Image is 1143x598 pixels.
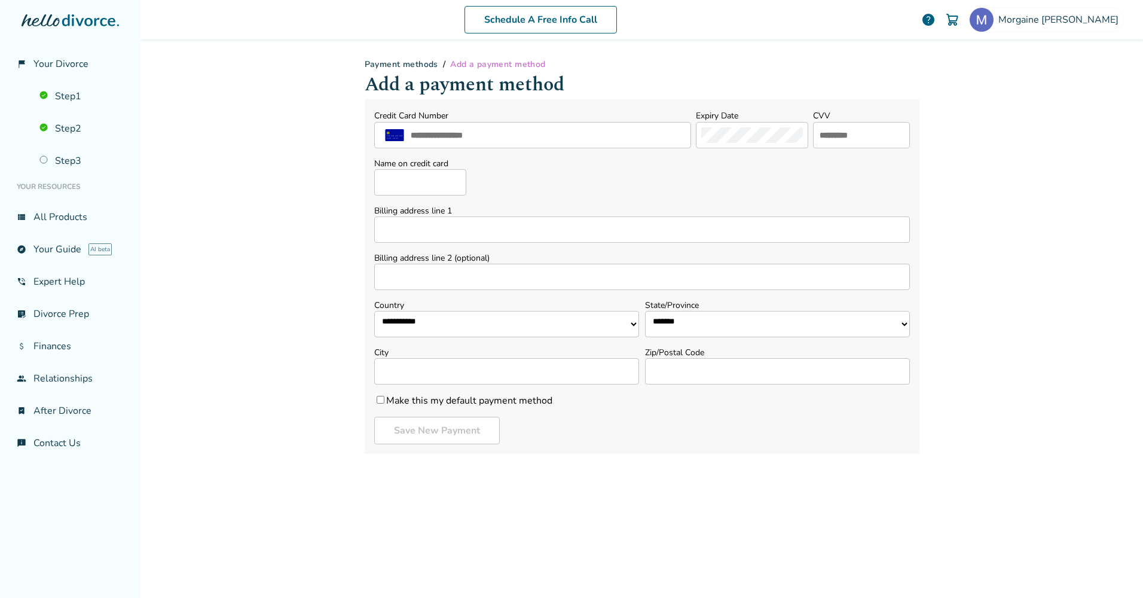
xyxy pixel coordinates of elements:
[380,129,409,141] img: default card
[464,6,617,33] a: Schedule A Free Info Call
[645,347,910,358] label: Zip/Postal Code
[377,396,384,404] input: Make this my default payment method
[374,252,910,264] label: Billing address line 2 (optional)
[374,394,552,407] label: Make this my default payment method
[374,158,466,169] label: Name on credit card
[374,300,639,311] label: Country
[998,13,1123,26] span: Morgaine [PERSON_NAME]
[365,59,438,70] a: Payment methods
[450,59,545,70] span: Add a payment method
[365,59,919,70] div: /
[813,110,830,121] label: CVV
[374,417,500,444] button: Save New Payment
[921,13,936,27] a: help
[970,8,994,32] img: Morgaine Salazar
[374,110,448,121] label: Credit Card Number
[365,70,919,99] h1: Add a payment method
[875,117,1143,598] iframe: Chat Widget
[645,300,910,311] label: State/Province
[374,347,639,358] label: City
[374,205,910,216] label: Billing address line 1
[945,13,959,27] img: Cart
[696,110,738,121] label: Expiry Date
